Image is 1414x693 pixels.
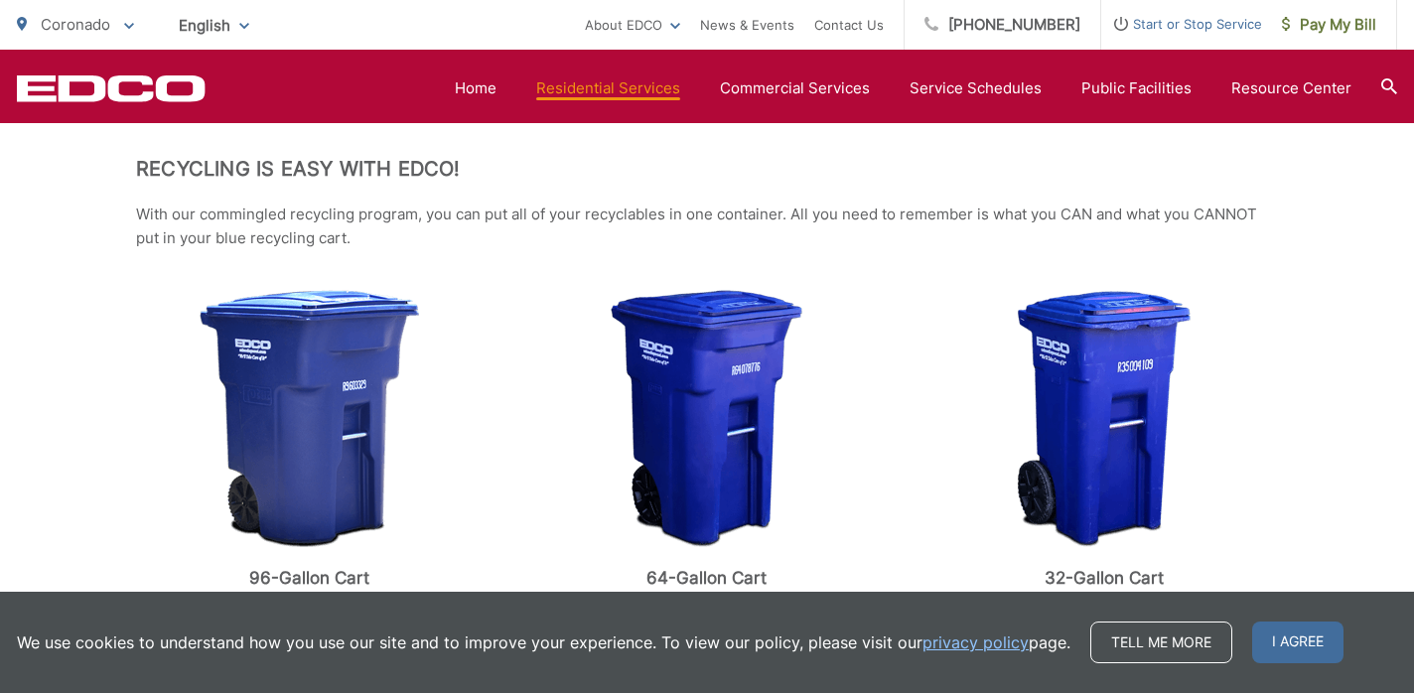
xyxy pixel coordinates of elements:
[136,203,1278,250] p: With our commingled recycling program, you can put all of your recyclables in one container. All ...
[720,76,870,100] a: Commercial Services
[200,290,420,548] img: cart-recycling-96.png
[533,568,881,588] p: 64-Gallon Cart
[922,630,1029,654] a: privacy policy
[1017,291,1192,548] img: cart-recycling-32.png
[136,568,484,588] p: 96-Gallon Cart
[17,630,1070,654] p: We use cookies to understand how you use our site and to improve your experience. To view our pol...
[700,13,794,37] a: News & Events
[17,74,206,102] a: EDCD logo. Return to the homepage.
[536,76,680,100] a: Residential Services
[164,8,264,43] span: English
[930,568,1278,588] p: 32-Gallon Cart
[611,290,802,548] img: cart-recycling-64.png
[585,13,680,37] a: About EDCO
[41,15,110,34] span: Coronado
[814,13,884,37] a: Contact Us
[1282,13,1376,37] span: Pay My Bill
[1081,76,1192,100] a: Public Facilities
[136,157,1278,181] h2: Recycling is Easy with EDCO!
[910,76,1042,100] a: Service Schedules
[455,76,496,100] a: Home
[1231,76,1351,100] a: Resource Center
